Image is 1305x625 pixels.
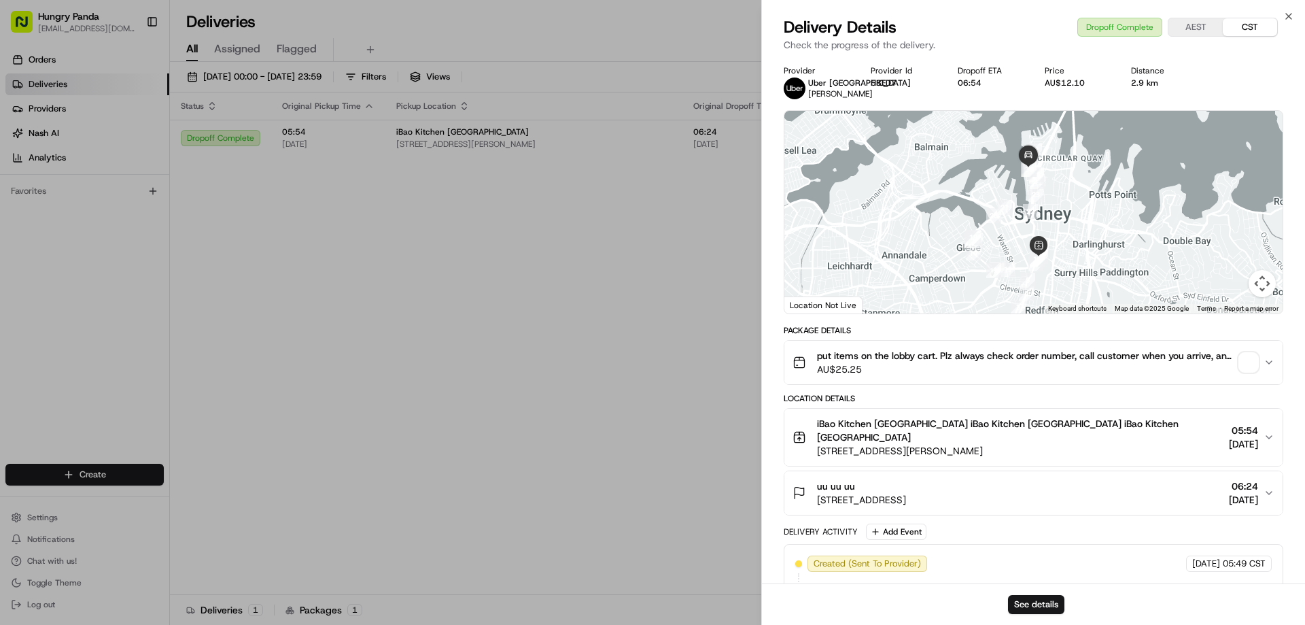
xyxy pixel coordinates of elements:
[817,349,1234,362] span: put items on the lobby cart. Plz always check order number, call customer when you arrive, any de...
[1021,162,1036,177] div: 29
[1030,252,1045,267] div: 10
[1020,273,1035,288] div: 5
[1223,558,1266,570] span: 05:49 CST
[135,337,164,348] span: Pylon
[808,78,911,88] span: Uber [GEOGRAPHIC_DATA]
[109,299,224,323] a: 💻API Documentation
[1000,262,1015,277] div: 11
[96,337,164,348] a: Powered byPylon
[1008,595,1064,614] button: See details
[784,393,1283,404] div: Location Details
[14,14,41,41] img: Nash
[115,305,126,316] div: 💻
[231,134,247,150] button: Start new chat
[42,211,110,222] span: [PERSON_NAME]
[966,246,981,260] div: 14
[1168,18,1223,36] button: AEST
[817,362,1234,376] span: AU$25.25
[45,248,50,258] span: •
[1028,256,1043,271] div: 6
[986,263,1001,278] div: 13
[866,524,926,540] button: Add Event
[27,304,104,318] span: Knowledge Base
[871,65,936,76] div: Provider Id
[1048,304,1107,314] button: Keyboard shortcuts
[1011,300,1026,315] div: 3
[784,409,1283,466] button: iBao Kitchen [GEOGRAPHIC_DATA] iBao Kitchen [GEOGRAPHIC_DATA] iBao Kitchen [GEOGRAPHIC_DATA][STRE...
[35,88,224,102] input: Clear
[1229,437,1258,451] span: [DATE]
[1045,65,1110,76] div: Price
[8,299,109,323] a: 📗Knowledge Base
[784,38,1283,52] p: Check the progress of the delivery.
[784,325,1283,336] div: Package Details
[1022,162,1037,177] div: 30
[61,143,187,154] div: We're available if you need us!
[1229,424,1258,437] span: 05:54
[1029,167,1044,182] div: 26
[966,230,981,245] div: 19
[814,558,921,570] span: Created (Sent To Provider)
[120,211,152,222] span: 8月19日
[128,304,218,318] span: API Documentation
[965,231,980,246] div: 17
[1019,286,1034,301] div: 4
[1033,249,1048,264] div: 9
[211,174,247,190] button: See all
[1223,18,1277,36] button: CST
[1131,65,1196,76] div: Distance
[784,471,1283,515] button: uu uu uu[STREET_ADDRESS]06:24[DATE]
[1030,174,1045,189] div: 24
[1249,270,1276,297] button: Map camera controls
[1045,78,1110,88] div: AU$12.10
[52,248,84,258] span: 8月15日
[14,198,35,220] img: Bea Lacdao
[817,493,906,507] span: [STREET_ADDRESS]
[784,65,849,76] div: Provider
[788,296,833,314] a: Open this area in Google Maps (opens a new window)
[784,297,863,314] div: Location Not Live
[784,16,897,38] span: Delivery Details
[817,417,1223,444] span: iBao Kitchen [GEOGRAPHIC_DATA] iBao Kitchen [GEOGRAPHIC_DATA] iBao Kitchen [GEOGRAPHIC_DATA]
[29,130,53,154] img: 4281594248423_2fcf9dad9f2a874258b8_72.png
[784,78,805,99] img: uber-new-logo.jpeg
[958,78,1023,88] div: 06:54
[964,233,979,248] div: 15
[1115,305,1189,312] span: Map data ©2025 Google
[1131,78,1196,88] div: 2.9 km
[1028,187,1043,202] div: 23
[1229,493,1258,507] span: [DATE]
[788,296,833,314] img: Google
[968,233,983,248] div: 18
[27,212,38,222] img: 1736555255976-a54dd68f-1ca7-489b-9aae-adbdc363a1c4
[1229,479,1258,493] span: 06:24
[784,341,1283,384] button: put items on the lobby cart. Plz always check order number, call customer when you arrive, any de...
[997,200,1012,215] div: 21
[817,479,855,493] span: uu uu uu
[784,526,858,537] div: Delivery Activity
[14,54,247,76] p: Welcome 👋
[808,88,873,99] span: [PERSON_NAME]
[14,177,87,188] div: Past conversations
[113,211,118,222] span: •
[871,78,897,88] button: 58ED7
[958,65,1023,76] div: Dropoff ETA
[986,208,1001,223] div: 20
[990,263,1005,277] div: 12
[14,130,38,154] img: 1736555255976-a54dd68f-1ca7-489b-9aae-adbdc363a1c4
[817,444,1223,458] span: [STREET_ADDRESS][PERSON_NAME]
[14,305,24,316] div: 📗
[1224,305,1278,312] a: Report a map error
[1192,558,1220,570] span: [DATE]
[61,130,223,143] div: Start new chat
[1023,204,1038,219] div: 22
[1197,305,1216,312] a: Terms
